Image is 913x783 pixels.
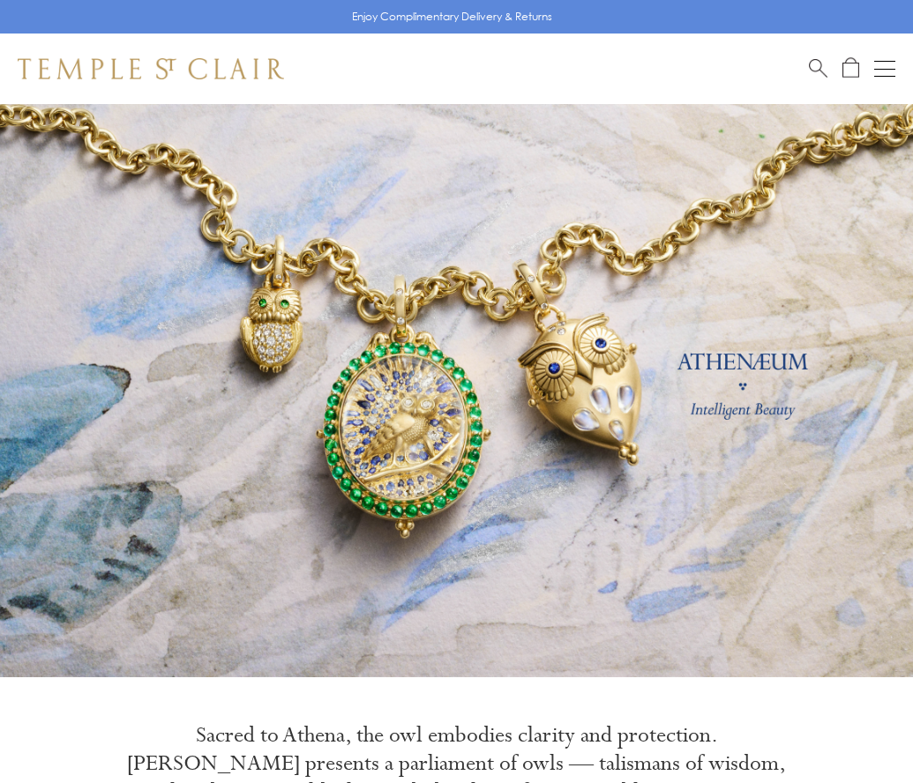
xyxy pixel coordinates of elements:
img: Temple St. Clair [18,58,284,79]
a: Search [809,57,827,79]
a: Open Shopping Bag [842,57,859,79]
button: Open navigation [874,58,895,79]
p: Enjoy Complimentary Delivery & Returns [352,8,552,26]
